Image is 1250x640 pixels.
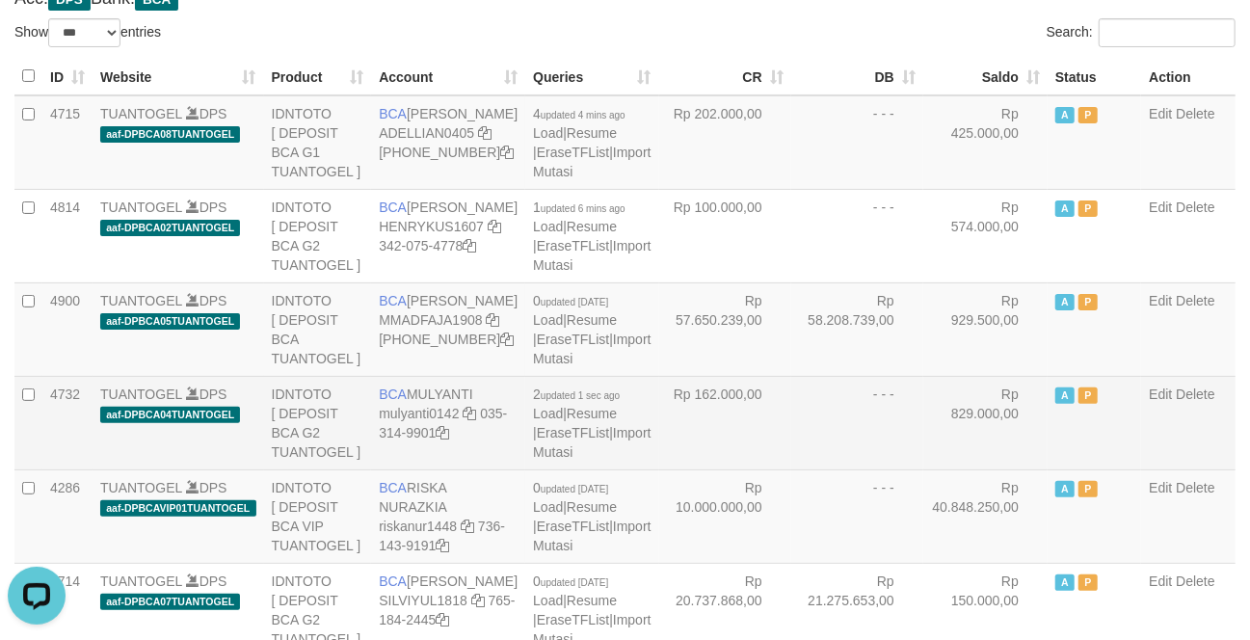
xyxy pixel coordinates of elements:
[471,593,485,608] a: Copy SILVIYUL1818 to clipboard
[533,480,651,553] span: | | |
[541,390,620,401] span: updated 1 sec ago
[533,293,608,308] span: 0
[541,484,608,494] span: updated [DATE]
[371,189,525,282] td: [PERSON_NAME] 342-075-4778
[371,95,525,190] td: [PERSON_NAME] [PHONE_NUMBER]
[659,95,791,190] td: Rp 202.000,00
[379,106,407,121] span: BCA
[791,282,923,376] td: Rp 58.208.739,00
[379,200,407,215] span: BCA
[14,18,161,47] label: Show entries
[100,293,182,308] a: TUANTOGEL
[1078,107,1098,123] span: Paused
[463,406,476,421] a: Copy mulyanti0142 to clipboard
[533,480,608,495] span: 0
[379,219,484,234] a: HENRYKUS1607
[100,313,240,330] span: aaf-DPBCA05TUANTOGEL
[379,312,482,328] a: MMADFAJA1908
[264,95,372,190] td: IDNTOTO [ DEPOSIT BCA G1 TUANTOGEL ]
[923,376,1048,469] td: Rp 829.000,00
[487,312,500,328] a: Copy MMADFAJA1908 to clipboard
[923,282,1048,376] td: Rp 929.500,00
[533,125,563,141] a: Load
[436,538,449,553] a: Copy 7361439191 to clipboard
[533,387,620,402] span: 2
[264,189,372,282] td: IDNTOTO [ DEPOSIT BCA G2 TUANTOGEL ]
[533,145,651,179] a: Import Mutasi
[1149,387,1172,402] a: Edit
[537,238,609,253] a: EraseTFList
[537,145,609,160] a: EraseTFList
[533,593,563,608] a: Load
[371,469,525,563] td: RISKA NURAZKIA 736-143-9191
[533,425,651,460] a: Import Mutasi
[791,376,923,469] td: - - -
[1055,294,1075,310] span: Active
[923,469,1048,563] td: Rp 40.848.250,00
[1149,106,1172,121] a: Edit
[567,406,617,421] a: Resume
[436,425,449,440] a: Copy 0353149901 to clipboard
[533,499,563,515] a: Load
[42,95,93,190] td: 4715
[500,145,514,160] a: Copy 5655032115 to clipboard
[533,573,608,589] span: 0
[659,189,791,282] td: Rp 100.000,00
[1141,58,1236,95] th: Action
[371,376,525,469] td: MULYANTI 035-314-9901
[100,480,182,495] a: TUANTOGEL
[100,387,182,402] a: TUANTOGEL
[100,126,240,143] span: aaf-DPBCA08TUANTOGEL
[100,106,182,121] a: TUANTOGEL
[791,469,923,563] td: - - -
[533,293,651,366] span: | | |
[1047,18,1236,47] label: Search:
[463,238,476,253] a: Copy 3420754778 to clipboard
[1048,58,1141,95] th: Status
[1078,481,1098,497] span: Paused
[533,200,625,215] span: 1
[48,18,120,47] select: Showentries
[533,238,651,273] a: Import Mutasi
[537,332,609,347] a: EraseTFList
[379,387,407,402] span: BCA
[791,58,923,95] th: DB: activate to sort column ascending
[42,58,93,95] th: ID: activate to sort column ascending
[1078,294,1098,310] span: Paused
[264,469,372,563] td: IDNTOTO [ DEPOSIT BCA VIP TUANTOGEL ]
[791,189,923,282] td: - - -
[537,425,609,440] a: EraseTFList
[1055,107,1075,123] span: Active
[923,95,1048,190] td: Rp 425.000,00
[100,594,240,610] span: aaf-DPBCA07TUANTOGEL
[1176,387,1214,402] a: Delete
[541,110,625,120] span: updated 4 mins ago
[659,282,791,376] td: Rp 57.650.239,00
[100,500,256,517] span: aaf-DPBCAVIP01TUANTOGEL
[533,332,651,366] a: Import Mutasi
[533,200,651,273] span: | | |
[436,612,449,627] a: Copy 7651842445 to clipboard
[100,200,182,215] a: TUANTOGEL
[541,297,608,307] span: updated [DATE]
[1078,387,1098,404] span: Paused
[379,406,459,421] a: mulyanti0142
[379,480,407,495] span: BCA
[461,519,474,534] a: Copy riskanur1448 to clipboard
[533,106,625,121] span: 4
[478,125,492,141] a: Copy ADELLIAN0405 to clipboard
[1149,573,1172,589] a: Edit
[567,312,617,328] a: Resume
[93,469,264,563] td: DPS
[1176,573,1214,589] a: Delete
[537,612,609,627] a: EraseTFList
[659,58,791,95] th: CR: activate to sort column ascending
[488,219,501,234] a: Copy HENRYKUS1607 to clipboard
[264,376,372,469] td: IDNTOTO [ DEPOSIT BCA G2 TUANTOGEL ]
[42,189,93,282] td: 4814
[533,387,651,460] span: | | |
[1078,200,1098,217] span: Paused
[791,95,923,190] td: - - -
[93,189,264,282] td: DPS
[533,219,563,234] a: Load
